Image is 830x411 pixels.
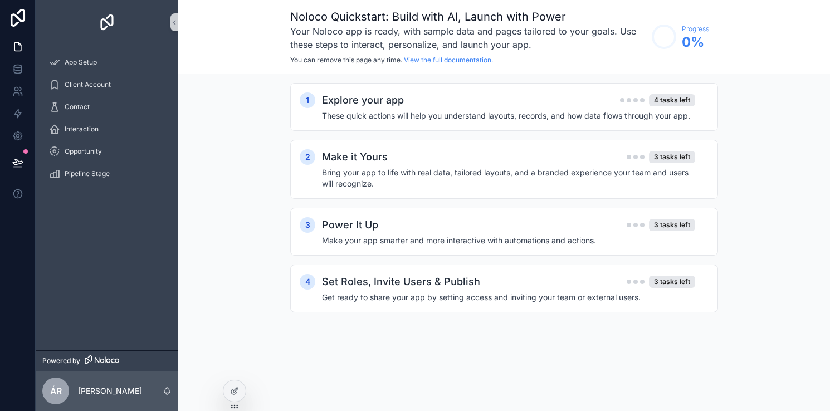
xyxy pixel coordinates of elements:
[42,75,172,95] a: Client Account
[42,356,80,365] span: Powered by
[78,385,142,397] p: [PERSON_NAME]
[65,147,102,156] span: Opportunity
[404,56,493,64] a: View the full documentation.
[42,164,172,184] a: Pipeline Stage
[290,25,646,51] h3: Your Noloco app is ready, with sample data and pages tailored to your goals. Use these steps to i...
[42,119,172,139] a: Interaction
[65,58,97,67] span: App Setup
[42,97,172,117] a: Contact
[682,33,709,51] span: 0 %
[65,80,111,89] span: Client Account
[50,384,62,398] span: ÁR
[65,102,90,111] span: Contact
[290,56,402,64] span: You can remove this page any time.
[682,25,709,33] span: Progress
[42,141,172,162] a: Opportunity
[65,125,99,134] span: Interaction
[65,169,110,178] span: Pipeline Stage
[42,52,172,72] a: App Setup
[36,45,178,198] div: scrollable content
[36,350,178,371] a: Powered by
[98,13,116,31] img: App logo
[290,9,646,25] h1: Noloco Quickstart: Build with AI, Launch with Power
